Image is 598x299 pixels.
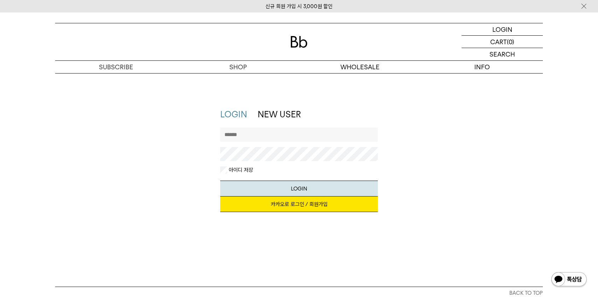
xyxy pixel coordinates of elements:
[265,3,333,10] a: 신규 회원 가입 시 3,000원 할인
[507,36,514,48] p: (0)
[258,109,301,119] a: NEW USER
[227,166,253,174] label: 아이디 저장
[220,197,378,212] a: 카카오로 로그인 / 회원가입
[220,109,247,119] a: LOGIN
[551,271,587,288] img: 카카오톡 채널 1:1 채팅 버튼
[177,61,299,73] a: SHOP
[462,23,543,36] a: LOGIN
[291,36,307,48] img: 로고
[299,61,421,73] p: WHOLESALE
[462,36,543,48] a: CART (0)
[490,36,507,48] p: CART
[421,61,543,73] p: INFO
[220,181,378,197] button: LOGIN
[489,48,515,60] p: SEARCH
[55,61,177,73] a: SUBSCRIBE
[492,23,512,35] p: LOGIN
